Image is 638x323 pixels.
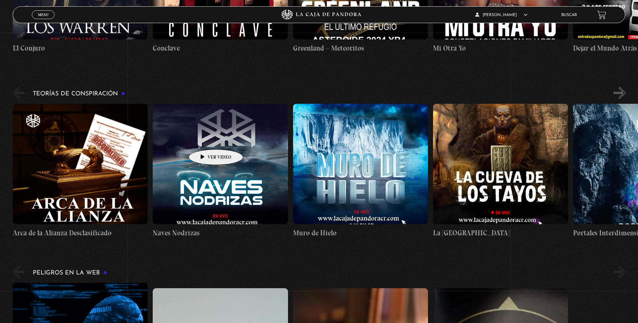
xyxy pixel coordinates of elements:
[13,266,24,278] button: Previous
[561,13,577,17] a: Buscar
[153,43,288,54] h4: Conclave
[433,43,568,54] h4: Mi Otra Yo
[33,270,107,276] h3: Peligros en la web
[36,18,51,23] span: Cerrar
[33,91,125,97] h3: Teorías de Conspiración
[13,104,148,238] a: Arca de la Alianza Desclasificado
[13,43,148,54] h4: El Conjuro
[293,104,428,238] a: Muro de Hielo
[475,13,527,17] span: [PERSON_NAME]
[153,104,288,238] a: Naves Nodrizas
[597,10,606,19] a: View your shopping cart
[38,13,49,17] span: Menu
[433,104,568,238] a: La [GEOGRAPHIC_DATA]
[293,228,428,238] h4: Muro de Hielo
[13,87,24,99] button: Previous
[614,266,626,278] button: Next
[614,87,626,99] button: Next
[293,43,428,54] h4: Greenland – Meteoritos
[13,228,148,238] h4: Arca de la Alianza Desclasificado
[153,228,288,238] h4: Naves Nodrizas
[433,228,568,238] h4: La [GEOGRAPHIC_DATA]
